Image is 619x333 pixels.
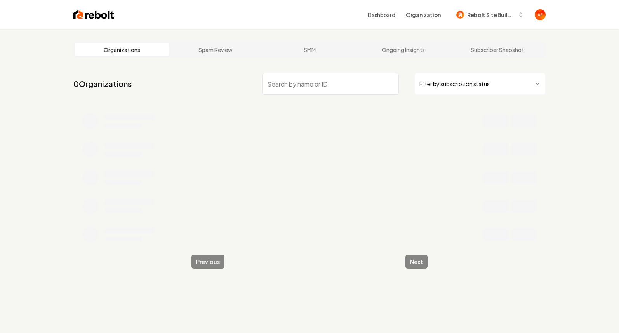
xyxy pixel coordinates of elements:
img: Rebolt Logo [73,9,114,20]
a: Organizations [75,43,169,56]
a: SMM [263,43,356,56]
a: Dashboard [368,11,395,19]
a: Subscriber Snapshot [450,43,544,56]
button: Organization [401,8,445,22]
button: Open user button [535,9,546,20]
a: Ongoing Insights [356,43,450,56]
input: Search by name or ID [262,73,399,95]
span: Rebolt Site Builder [467,11,515,19]
img: Rebolt Site Builder [456,11,464,19]
a: 0Organizations [73,78,132,89]
a: Spam Review [169,43,263,56]
img: Avan Fahimi [535,9,546,20]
